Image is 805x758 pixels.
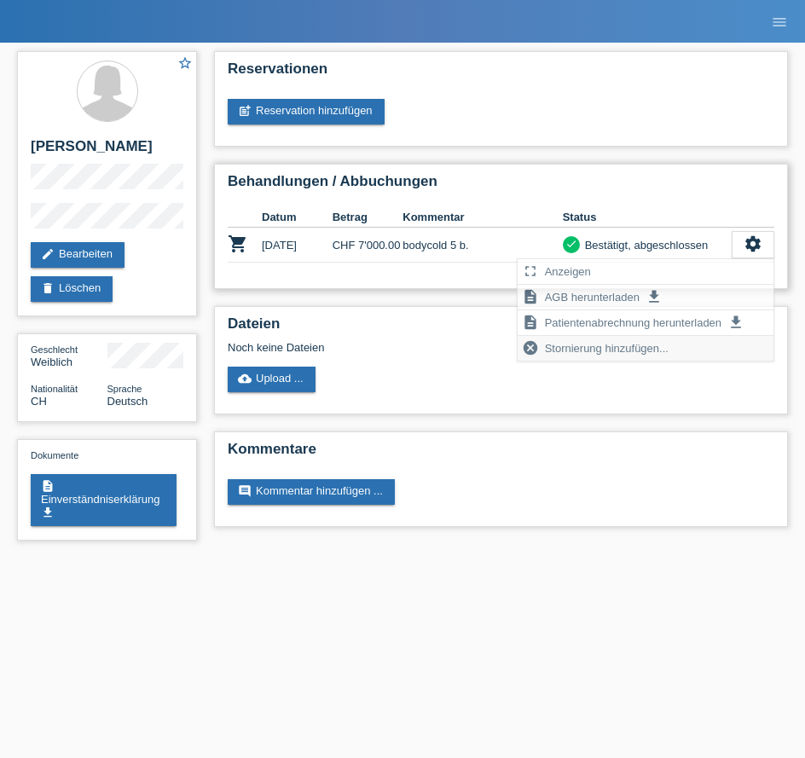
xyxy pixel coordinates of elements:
[41,247,55,261] i: edit
[522,263,539,280] i: fullscreen
[402,207,562,228] th: Kommentar
[228,441,774,466] h2: Kommentare
[107,384,142,394] span: Sprache
[646,288,663,305] i: get_app
[228,367,316,392] a: cloud_uploadUpload ...
[177,55,193,73] a: star_border
[228,341,617,354] div: Noch keine Dateien
[542,261,594,281] span: Anzeigen
[565,238,577,250] i: check
[771,14,788,31] i: menu
[31,450,78,460] span: Dokumente
[402,228,562,263] td: bodycold 5 b.
[228,99,385,124] a: post_addReservation hinzufügen
[522,288,539,305] i: description
[228,61,774,86] h2: Reservationen
[177,55,193,71] i: star_border
[31,276,113,302] a: deleteLöschen
[31,343,107,368] div: Weiblich
[31,138,183,164] h2: [PERSON_NAME]
[107,395,148,408] span: Deutsch
[238,372,252,385] i: cloud_upload
[238,484,252,498] i: comment
[41,281,55,295] i: delete
[542,286,642,307] span: AGB herunterladen
[228,315,774,341] h2: Dateien
[228,173,774,199] h2: Behandlungen / Abbuchungen
[563,207,732,228] th: Status
[333,207,403,228] th: Betrag
[41,506,55,519] i: get_app
[31,384,78,394] span: Nationalität
[744,234,762,253] i: settings
[228,479,395,505] a: commentKommentar hinzufügen ...
[31,242,125,268] a: editBearbeiten
[262,228,333,263] td: [DATE]
[41,479,55,493] i: description
[228,234,248,254] i: POSP00026100
[262,207,333,228] th: Datum
[333,228,403,263] td: CHF 7'000.00
[31,344,78,355] span: Geschlecht
[580,236,709,254] div: Bestätigt, abgeschlossen
[31,395,47,408] span: Schweiz
[31,474,177,526] a: descriptionEinverständniserklärungget_app
[238,104,252,118] i: post_add
[762,16,796,26] a: menu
